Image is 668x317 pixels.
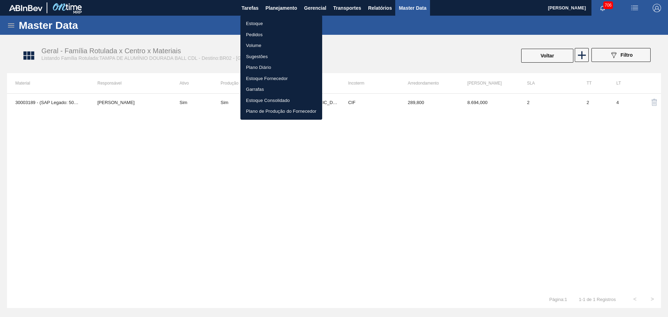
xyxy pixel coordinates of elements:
a: Volume [240,40,322,51]
a: Pedidos [240,29,322,40]
a: Estoque Consolidado [240,95,322,106]
a: Estoque Fornecedor [240,73,322,84]
a: Garrafas [240,84,322,95]
a: Sugestões [240,51,322,62]
a: Estoque [240,18,322,29]
a: Plano de Produção do Fornecedor [240,106,322,117]
a: Plano Diário [240,62,322,73]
